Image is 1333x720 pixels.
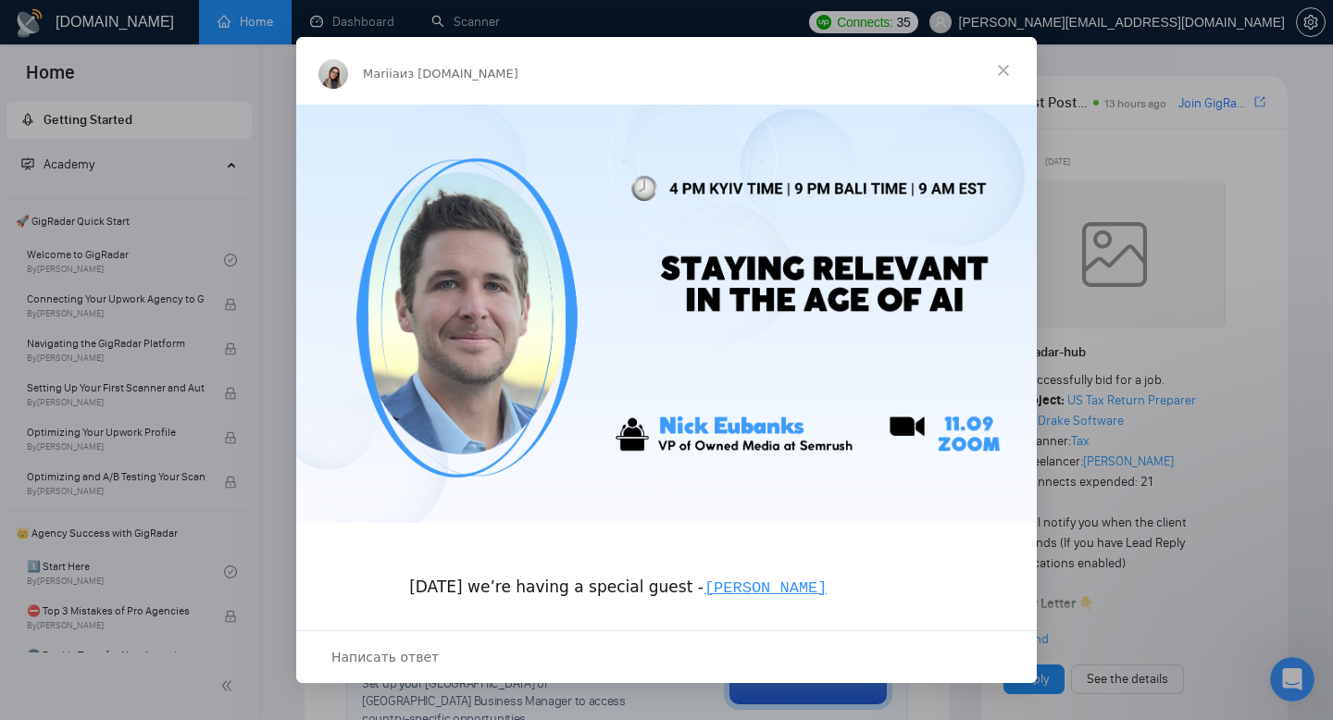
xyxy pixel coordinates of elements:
[409,615,924,683] div: [PERSON_NAME] is currently the where
[704,578,828,598] code: [PERSON_NAME]
[296,630,1037,683] div: Открыть разговор и ответить
[970,37,1037,104] span: Закрыть
[704,577,828,596] a: [PERSON_NAME]
[363,67,400,81] span: Mariia
[400,67,518,81] span: из [DOMAIN_NAME]
[318,59,348,89] img: Profile image for Mariia
[331,645,439,669] span: Написать ответ
[409,554,924,600] div: [DATE] we’re having a special guest -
